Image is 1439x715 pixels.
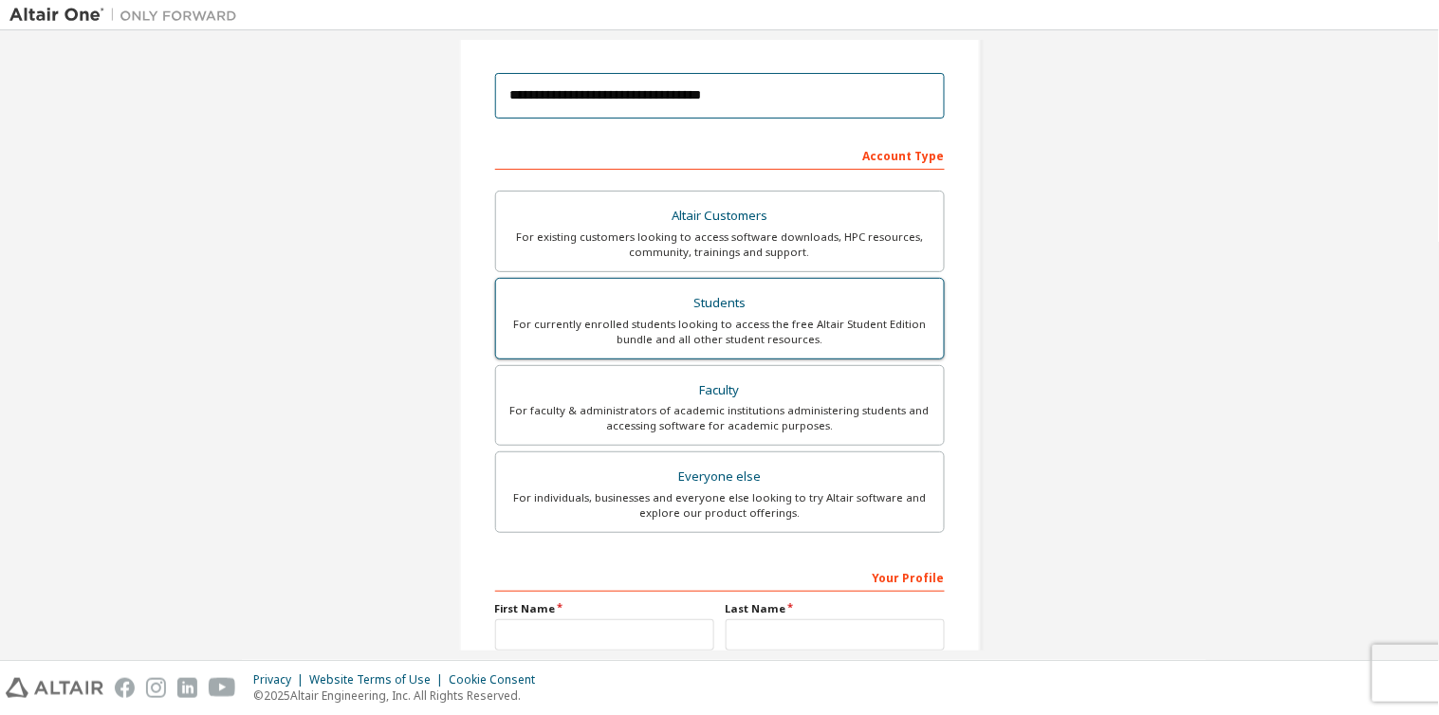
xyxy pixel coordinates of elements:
[726,601,945,616] label: Last Name
[6,678,103,698] img: altair_logo.svg
[507,203,932,229] div: Altair Customers
[495,139,945,170] div: Account Type
[507,403,932,433] div: For faculty & administrators of academic institutions administering students and accessing softwa...
[449,672,546,687] div: Cookie Consent
[115,678,135,698] img: facebook.svg
[507,317,932,347] div: For currently enrolled students looking to access the free Altair Student Edition bundle and all ...
[507,377,932,404] div: Faculty
[9,6,247,25] img: Altair One
[253,672,309,687] div: Privacy
[507,290,932,317] div: Students
[495,601,714,616] label: First Name
[146,678,166,698] img: instagram.svg
[209,678,236,698] img: youtube.svg
[495,561,945,592] div: Your Profile
[507,229,932,260] div: For existing customers looking to access software downloads, HPC resources, community, trainings ...
[253,687,546,704] p: © 2025 Altair Engineering, Inc. All Rights Reserved.
[507,464,932,490] div: Everyone else
[507,490,932,521] div: For individuals, businesses and everyone else looking to try Altair software and explore our prod...
[309,672,449,687] div: Website Terms of Use
[177,678,197,698] img: linkedin.svg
